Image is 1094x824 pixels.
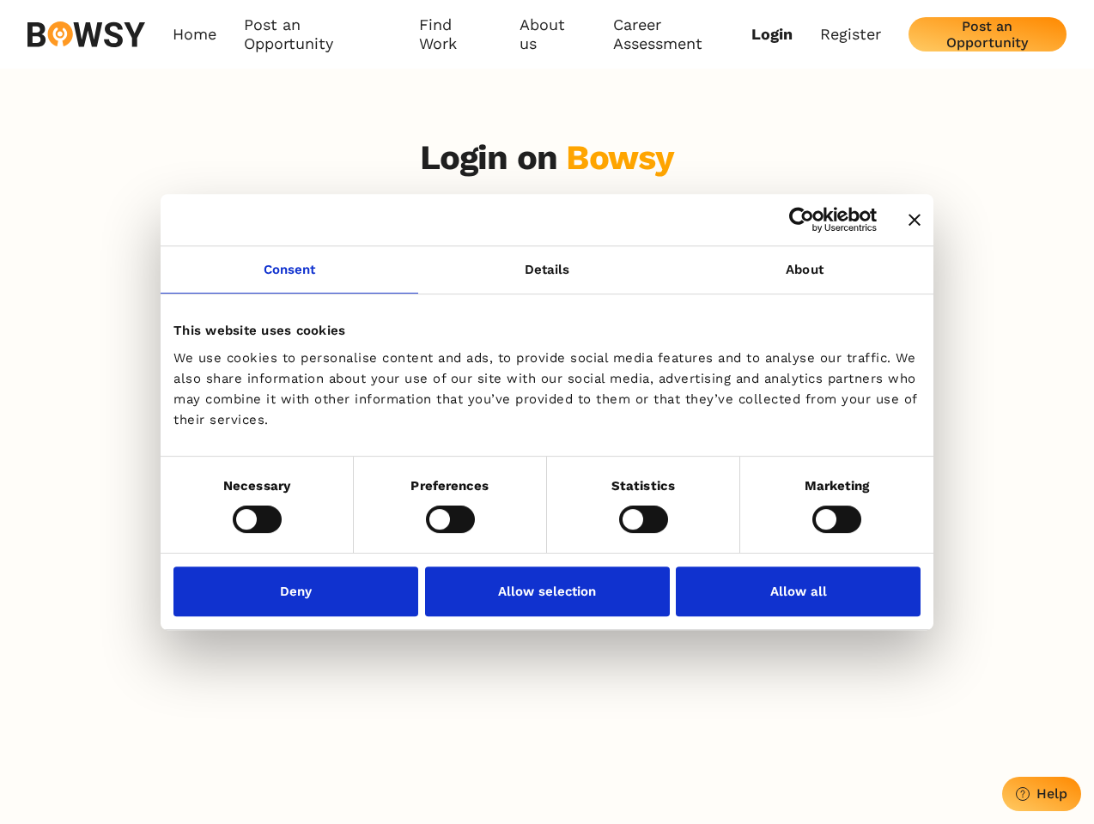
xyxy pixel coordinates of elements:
[420,137,675,179] h3: Login on
[173,15,216,54] a: Home
[161,246,418,294] a: Consent
[425,566,670,616] button: Allow selection
[676,566,921,616] button: Allow all
[173,348,921,430] div: We use cookies to personalise content and ads, to provide social media features and to analyse ou...
[418,246,676,294] a: Details
[410,478,489,494] strong: Preferences
[173,320,921,341] div: This website uses cookies
[909,17,1067,51] button: Post an Opportunity
[726,207,877,233] a: Usercentrics Cookiebot - opens in a new window
[909,214,921,226] button: Close banner
[27,21,145,47] img: svg%3e
[805,478,870,494] strong: Marketing
[173,566,418,616] button: Deny
[566,137,674,178] div: Bowsy
[820,25,881,44] a: Register
[223,478,290,494] strong: Necessary
[450,192,644,211] p: Enter and start using it
[676,246,933,294] a: About
[611,478,675,494] strong: Statistics
[922,18,1053,51] div: Post an Opportunity
[1002,777,1081,811] button: Help
[1036,785,1067,802] div: Help
[751,25,793,44] a: Login
[613,15,751,54] a: Career Assessment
